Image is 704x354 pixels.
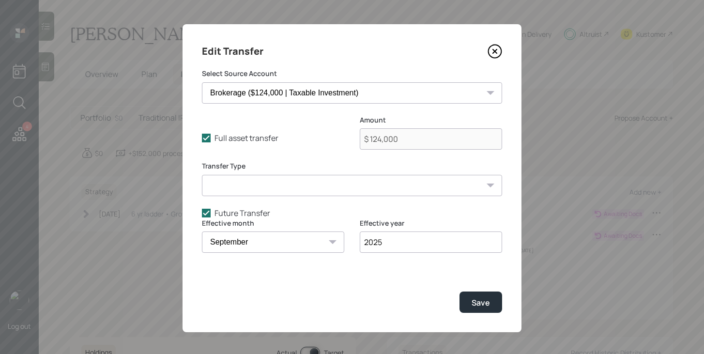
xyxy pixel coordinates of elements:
label: Future Transfer [202,208,502,218]
h4: Edit Transfer [202,44,263,59]
div: Save [472,297,490,308]
label: Effective year [360,218,502,228]
label: Select Source Account [202,69,502,78]
label: Full asset transfer [202,133,344,143]
label: Transfer Type [202,161,502,171]
label: Effective month [202,218,344,228]
label: Amount [360,115,502,125]
button: Save [459,292,502,312]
